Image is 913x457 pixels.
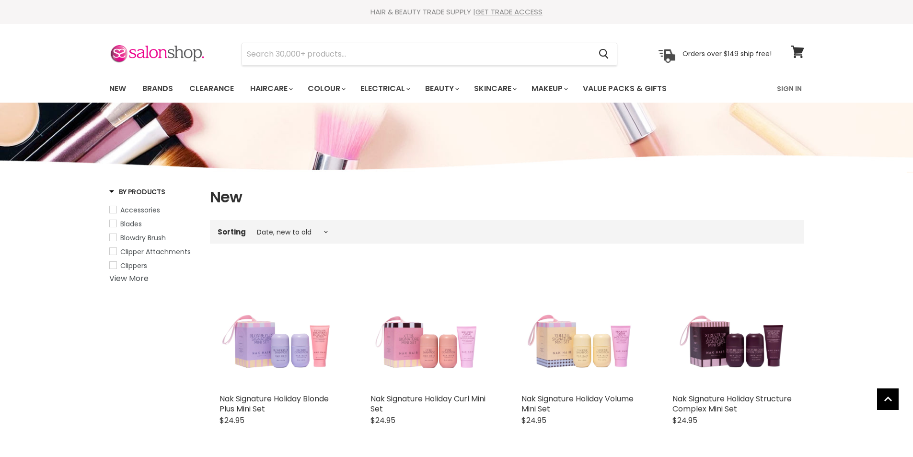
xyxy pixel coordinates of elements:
[243,79,299,99] a: Haircare
[370,267,493,389] img: Nak Signature Holiday Curl Mini Set
[109,246,198,257] a: Clipper Attachments
[591,43,617,65] button: Search
[102,75,723,103] ul: Main menu
[120,219,142,229] span: Blades
[521,267,644,389] img: Nak Signature Holiday Volume Mini Set
[672,415,697,426] span: $24.95
[682,49,772,58] p: Orders over $149 ship free!
[120,205,160,215] span: Accessories
[418,79,465,99] a: Beauty
[865,412,903,447] iframe: Gorgias live chat messenger
[475,7,543,17] a: GET TRADE ACCESS
[102,79,133,99] a: New
[109,233,198,243] a: Blowdry Brush
[220,415,244,426] span: $24.95
[771,79,808,99] a: Sign In
[109,219,198,229] a: Blades
[182,79,241,99] a: Clearance
[109,187,165,197] h3: By Products
[120,261,147,270] span: Clippers
[300,79,351,99] a: Colour
[370,415,395,426] span: $24.95
[210,187,804,207] h1: New
[370,393,485,414] a: Nak Signature Holiday Curl Mini Set
[220,267,342,389] img: Nak Signature Holiday Blonde Plus Mini Set
[524,79,574,99] a: Makeup
[135,79,180,99] a: Brands
[109,205,198,215] a: Accessories
[467,79,522,99] a: Skincare
[97,75,816,103] nav: Main
[120,247,191,257] span: Clipper Attachments
[521,393,634,414] a: Nak Signature Holiday Volume Mini Set
[672,393,792,414] a: Nak Signature Holiday Structure Complex Mini Set
[242,43,591,65] input: Search
[120,233,166,243] span: Blowdry Brush
[109,260,198,271] a: Clippers
[242,43,617,66] form: Product
[220,393,329,414] a: Nak Signature Holiday Blonde Plus Mini Set
[353,79,416,99] a: Electrical
[576,79,674,99] a: Value Packs & Gifts
[218,228,246,236] label: Sorting
[521,415,546,426] span: $24.95
[109,273,149,284] a: View More
[672,267,795,389] img: Nak Signature Holiday Structure Complex Mini Set
[97,7,816,17] div: HAIR & BEAUTY TRADE SUPPLY |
